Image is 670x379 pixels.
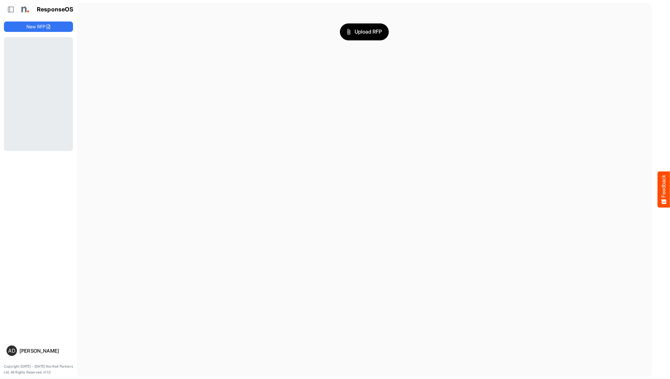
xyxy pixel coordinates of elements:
img: Northell [18,3,31,16]
button: Upload RFP [340,23,389,40]
div: Loading... [4,37,73,151]
div: [PERSON_NAME] [20,348,70,353]
h1: ResponseOS [37,6,74,13]
button: Feedback [658,172,670,208]
button: New RFP [4,21,73,32]
span: AD [8,348,15,353]
p: Copyright [DATE] - [DATE] Northell Partners Ltd. All Rights Reserved. v1.1.0 [4,364,73,375]
span: Upload RFP [347,28,382,36]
